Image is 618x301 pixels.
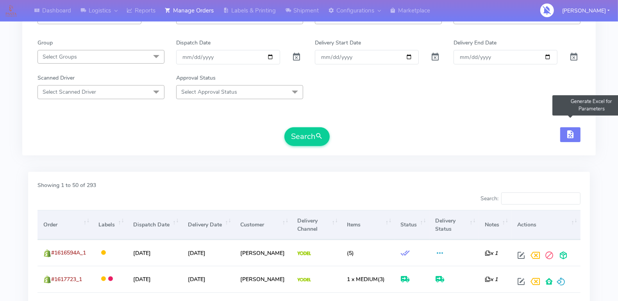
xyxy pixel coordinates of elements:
img: shopify.png [43,249,51,257]
td: [DATE] [182,266,234,292]
i: x 1 [485,249,498,257]
th: Items: activate to sort column ascending [341,210,395,239]
label: Delivery End Date [454,39,497,47]
button: [PERSON_NAME] [556,3,616,19]
span: #1616594A_1 [51,249,86,256]
td: [DATE] [127,266,182,292]
th: Notes: activate to sort column ascending [479,210,511,239]
span: (3) [347,276,385,283]
span: Select Scanned Driver [43,88,96,96]
th: Order: activate to sort column ascending [38,210,93,239]
th: Actions: activate to sort column ascending [511,210,580,239]
label: Scanned Driver [38,74,75,82]
button: Search [284,127,330,146]
span: Select Approval Status [181,88,237,96]
label: Search: [480,192,580,205]
th: Status: activate to sort column ascending [395,210,429,239]
span: #1617723_1 [51,276,82,283]
img: Yodel [297,251,311,255]
td: [PERSON_NAME] [234,266,291,292]
span: Select Groups [43,53,77,61]
img: Yodel [297,278,311,282]
th: Delivery Date: activate to sort column ascending [182,210,234,239]
td: [PERSON_NAME] [234,240,291,266]
span: (5) [347,249,354,257]
td: [DATE] [182,240,234,266]
label: Approval Status [176,74,216,82]
input: Search: [501,192,580,205]
label: Showing 1 to 50 of 293 [38,181,96,189]
label: Group [38,39,53,47]
th: Delivery Status: activate to sort column ascending [429,210,479,239]
td: [DATE] [127,240,182,266]
th: Labels: activate to sort column ascending [93,210,127,239]
label: Dispatch Date [176,39,211,47]
img: shopify.png [43,276,51,283]
th: Customer: activate to sort column ascending [234,210,291,239]
i: x 1 [485,276,498,283]
th: Dispatch Date: activate to sort column ascending [127,210,182,239]
span: 1 x MEDIUM [347,276,378,283]
th: Delivery Channel: activate to sort column ascending [291,210,341,239]
label: Delivery Start Date [315,39,361,47]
